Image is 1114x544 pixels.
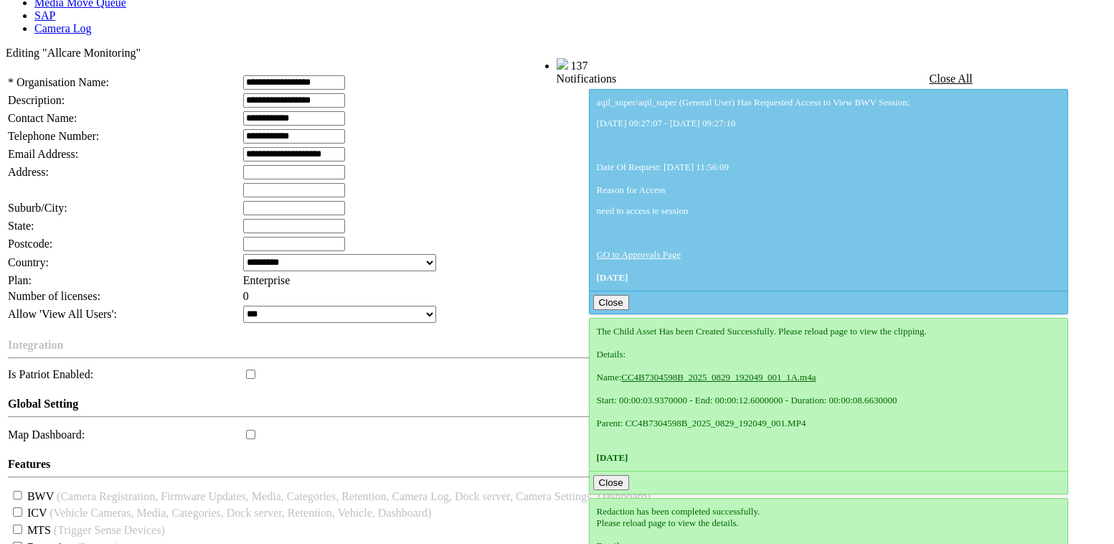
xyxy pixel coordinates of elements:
[8,94,65,106] span: Description:
[593,475,629,490] button: Close
[8,428,85,441] span: Map Dashboard:
[54,524,165,536] span: (Trigger Sense Devices)
[597,205,1061,217] p: need to access te session
[8,130,99,142] span: Telephone Number:
[930,72,973,85] a: Close All
[27,489,54,502] span: BWV
[557,58,568,70] img: bell25.png
[8,220,34,232] span: State:
[27,507,47,519] span: ICV
[8,398,78,410] span: Global Setting
[557,72,1078,85] div: Notifications
[57,489,651,502] span: (Camera Registration, Firmware Updates, Media, Categories, Retention, Camera Log, Dock server, Ca...
[8,148,78,160] span: Email Address:
[8,112,77,124] span: Contact Name:
[8,238,52,250] span: Postcode:
[8,202,67,214] span: Suburb/City:
[8,290,100,302] span: Number of licenses:
[34,9,55,22] a: SAP
[8,166,49,178] span: Address:
[8,308,117,320] span: Allow 'View All Users':
[6,47,141,59] span: Editing "Allcare Monitoring"
[597,97,1061,283] div: aqil_super/aqil_super (General User) Has Requested Access to View BWV Session: Date Of Request: [...
[424,59,527,70] span: Welcome, - (Administrator)
[243,274,291,286] span: Enterprise
[8,76,109,88] span: * Organisation Name:
[34,22,92,34] a: Camera Log
[597,452,628,463] span: [DATE]
[8,339,63,351] span: Integration
[597,272,628,283] span: [DATE]
[8,458,50,470] span: Features
[49,507,431,519] span: (Vehicle Cameras, Media, Categories, Dock server, Retention, Vehicle, Dashboard)
[597,249,681,260] a: GO to Approvals Page
[8,274,32,286] span: Plan:
[593,295,629,310] button: Close
[597,118,1061,129] p: [DATE] 09:27:07 - [DATE] 09:27:10
[7,367,241,383] td: Is Patriot Enabled:
[597,326,1061,464] div: The Child Asset Has been Created Successfully. Please reload page to view the clipping. Details: ...
[621,372,816,383] a: CC4B7304598B_2025_0829_192049_001_1A.m4a
[243,290,249,302] span: 0
[8,256,49,268] span: Country:
[27,524,51,536] span: MTS
[571,60,588,72] span: 137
